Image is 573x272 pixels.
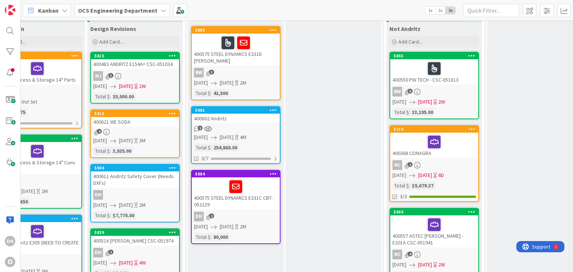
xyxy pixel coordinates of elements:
span: : [210,143,212,152]
div: 2W [139,82,146,90]
div: 400602 Andritz [192,114,280,123]
input: Quick Filter... [463,4,519,17]
div: 2M [139,201,145,209]
div: 5839 [91,229,179,236]
div: 2W [438,261,445,269]
div: NC [390,160,478,170]
span: [DATE] [93,137,107,145]
div: 5901400602 Andritz [192,107,280,123]
span: : [409,181,410,190]
span: [DATE] [194,79,208,87]
span: [DATE] [93,82,107,90]
span: Add Card... [398,38,422,45]
span: [DATE] [194,223,208,231]
div: 5884 [192,171,280,177]
span: [DATE] [220,133,234,141]
div: 400611 Andritz Safety Cover (Needs DXFs) [91,171,179,188]
div: 5904400611 Andritz Safety Cover (Needs DXFs) [91,165,179,188]
a: 5884400575 STEEL DYNAMICS E331C CBT-052229DH[DATE][DATE]2MTotal $:80,000 [191,170,281,244]
span: 2 [408,162,413,167]
div: 5904 [91,165,179,171]
span: Not Andritz [389,25,420,32]
div: 254,860.00 [212,143,239,152]
span: [DATE] [392,171,406,179]
div: 400575 STEEL DYNAMICS E331C CBT-052229 [192,177,280,209]
span: [DATE] [392,261,406,269]
div: 400483 ANDRITZ E154A= CSC-051034 [91,59,179,69]
div: 5884 [195,171,280,177]
div: 5885 [192,27,280,34]
div: 80,000 [212,233,230,241]
div: 33,195.00 [410,108,435,116]
div: 41,500 [212,89,230,97]
span: [DATE] [119,82,133,90]
span: [DATE] [220,79,234,87]
div: 5865 [390,53,478,59]
div: BW [194,68,204,78]
div: DH [91,248,179,257]
div: NC [390,250,478,259]
div: 5910400621 WE SODA [91,110,179,127]
div: 5839400516 [PERSON_NAME] CSC-051974 [91,229,179,246]
span: 3 [109,73,113,78]
div: 35,000.00 [111,92,136,101]
a: 5901400602 Andritz[DATE][DATE]4MTotal $:254,860.000/7 [191,106,281,164]
div: 2M [240,223,246,231]
div: 5815400483 ANDRITZ E154A= CSC-051034 [91,53,179,69]
span: 1 [198,126,203,130]
div: DH [194,212,204,221]
span: 1 [109,250,113,254]
div: 3,935.00 [111,147,133,155]
span: Add Card... [99,38,123,45]
div: 400621 WE SODA [91,117,179,127]
b: OCS Engineering Department [78,7,157,14]
div: MJ [93,71,103,81]
div: 400368 CONAGRA [390,133,478,158]
div: 5865 [394,53,478,58]
div: MJ [91,71,179,81]
i: Not Set [21,98,37,105]
div: DH [93,248,103,257]
a: 5719400368 CONAGRANC[DATE][DATE]6DTotal $:$5,679.373/3 [389,125,479,202]
div: BW [392,87,402,97]
div: 5869 [390,209,478,215]
a: 5910400621 WE SODA[DATE][DATE]3MTotal $:3,935.00 [90,110,180,158]
span: Kanban [38,6,59,15]
div: 5869400557 ASTEC [PERSON_NAME] - E201A CSC-051941 [390,209,478,247]
div: 5719 [394,127,478,132]
div: 5869 [394,209,478,215]
div: Total $ [194,233,210,241]
span: [DATE] [119,201,133,209]
div: 5904 [94,165,179,171]
span: [DATE] [418,98,432,106]
span: : [210,89,212,97]
div: DH [91,190,179,200]
div: 5865400550 PW TECH - CSC-051813 [390,53,478,85]
div: BW [192,68,280,78]
div: 6D [438,171,444,179]
span: : [110,92,111,101]
div: Total $ [93,211,110,219]
div: $5,679.37 [410,181,435,190]
div: 5910 [91,110,179,117]
div: 2M [41,187,48,195]
div: Total $ [194,89,210,97]
span: [DATE] [119,259,133,267]
div: 4M [240,133,246,141]
span: 5 [408,89,413,94]
img: Visit kanbanzone.com [5,5,15,15]
div: 2M [240,79,246,87]
div: $7,770.00 [111,211,136,219]
div: 5839 [94,230,179,235]
div: NC [392,160,402,170]
span: 3x [445,7,455,14]
span: [DATE] [93,201,107,209]
span: [DATE] [93,259,107,267]
span: 4 [408,252,413,256]
span: [DATE] [418,261,432,269]
div: 5884400575 STEEL DYNAMICS E331C CBT-052229 [192,171,280,209]
div: 5885 [195,28,280,33]
div: DH [5,236,15,246]
div: 400575 STEEL DYNAMICS E331D [PERSON_NAME] [192,34,280,66]
div: 5885400575 STEEL DYNAMICS E331D [PERSON_NAME] [192,27,280,66]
